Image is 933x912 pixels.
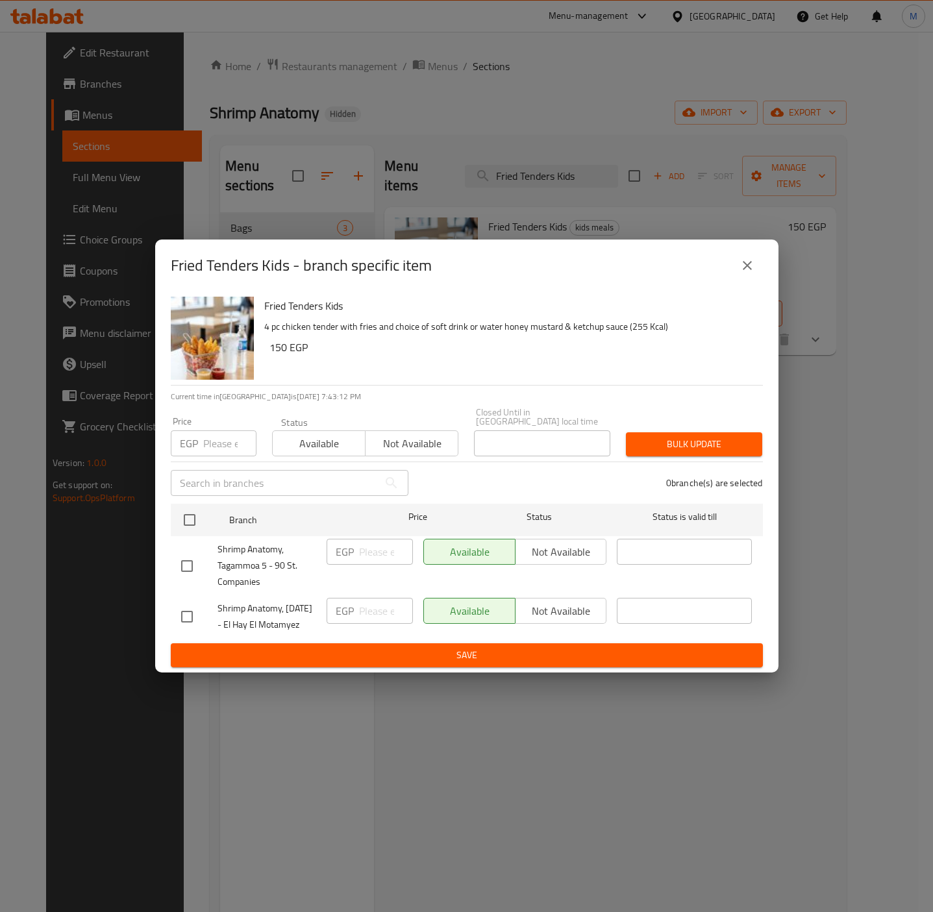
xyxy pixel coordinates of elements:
span: Shrimp Anatomy, Tagammoa 5 - 90 St. Companies [218,541,316,590]
input: Please enter price [359,539,413,565]
span: Save [181,647,753,663]
button: close [732,250,763,281]
button: Bulk update [626,432,762,456]
span: Not available [371,434,453,453]
button: Save [171,643,763,667]
h6: 150 EGP [269,338,753,356]
button: Available [272,430,366,456]
p: EGP [180,436,198,451]
p: EGP [336,544,354,560]
span: Branch [229,512,364,528]
p: 0 branche(s) are selected [666,476,763,489]
span: Bulk update [636,436,752,452]
input: Please enter price [203,430,256,456]
span: Status is valid till [617,509,752,525]
input: Search in branches [171,470,379,496]
p: Current time in [GEOGRAPHIC_DATA] is [DATE] 7:43:12 PM [171,391,763,402]
button: Not available [365,430,458,456]
p: 4 pc chicken tender with fries and choice of soft drink or water honey mustard & ketchup sauce (2... [264,319,753,335]
img: Fried Tenders Kids [171,297,254,380]
p: EGP [336,603,354,619]
span: Status [471,509,606,525]
span: Price [375,509,461,525]
span: Available [278,434,360,453]
input: Please enter price [359,598,413,624]
h6: Fried Tenders Kids [264,297,753,315]
h2: Fried Tenders Kids - branch specific item [171,255,432,276]
span: Shrimp Anatomy, [DATE] - El Hay El Motamyez [218,600,316,633]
